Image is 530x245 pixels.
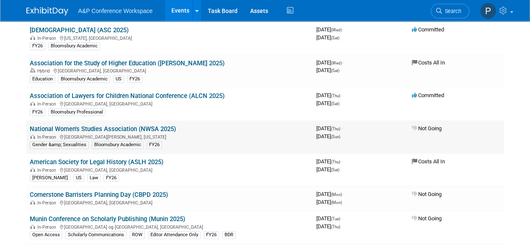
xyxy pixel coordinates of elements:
span: - [343,26,344,33]
div: FY26 [30,42,45,50]
div: [GEOGRAPHIC_DATA] og [GEOGRAPHIC_DATA], [GEOGRAPHIC_DATA] [30,223,310,230]
div: BDR [222,231,236,239]
span: [DATE] [316,191,344,197]
span: (Thu) [331,160,340,164]
span: - [341,92,343,98]
span: [DATE] [316,215,343,222]
a: American Society for Legal History (ASLH 2025) [30,158,163,166]
span: [DATE] [316,133,340,139]
div: Bloomsbury Academic [92,141,144,149]
div: Education [30,75,55,83]
span: [DATE] [316,26,344,33]
img: In-Person Event [30,101,35,106]
div: ROW [129,231,145,239]
div: FY26 [127,75,142,83]
div: Bloomsbury Academic [48,42,100,50]
span: Not Going [412,125,442,132]
span: [DATE] [316,59,344,66]
span: Hybrid [37,68,52,74]
a: Search [431,4,469,18]
span: (Sat) [331,36,339,40]
span: [DATE] [316,100,339,106]
span: In-Person [37,36,59,41]
div: [GEOGRAPHIC_DATA], [GEOGRAPHIC_DATA] [30,100,310,107]
div: [US_STATE], [GEOGRAPHIC_DATA] [30,34,310,41]
div: [GEOGRAPHIC_DATA], [GEOGRAPHIC_DATA] [30,166,310,173]
img: In-Person Event [30,200,35,204]
span: - [341,215,343,222]
span: (Sat) [331,101,339,106]
span: [DATE] [316,158,343,165]
span: (Thu) [331,224,340,229]
span: In-Person [37,224,59,230]
img: Paige Papandrea [480,3,496,19]
span: A&P Conference Workspace [78,8,153,14]
span: - [343,59,344,66]
a: Association of Lawyers for Children National Conference (ALCN 2025) [30,92,225,100]
img: ExhibitDay [26,7,68,15]
span: [DATE] [316,67,339,73]
div: Editor Attendance Only [148,231,201,239]
span: (Sat) [331,68,339,73]
span: (Sun) [331,134,340,139]
span: [DATE] [316,125,343,132]
span: (Wed) [331,61,342,65]
img: In-Person Event [30,168,35,172]
div: Bloomsbury Academic [58,75,110,83]
span: In-Person [37,168,59,173]
span: In-Person [37,101,59,107]
div: FY26 [204,231,219,239]
div: US [113,75,124,83]
a: National Women's Studies Association (NWSA 2025) [30,125,176,133]
span: [DATE] [316,166,339,173]
span: Committed [412,26,444,33]
span: Committed [412,92,444,98]
span: [DATE] [316,92,343,98]
span: (Mon) [331,200,342,205]
span: In-Person [37,200,59,206]
a: Cornerstone Barristers Planning Day (CBPD 2025) [30,191,168,199]
div: Open Access [30,231,62,239]
span: Not Going [412,215,442,222]
img: In-Person Event [30,224,35,229]
div: Gender &amp; Sexualities [30,141,89,149]
span: Search [442,8,461,14]
a: [DEMOGRAPHIC_DATA] (ASC 2025) [30,26,129,34]
div: Bloomsbury Professional [48,108,106,116]
div: FY26 [30,108,45,116]
span: - [343,191,344,197]
span: Costs All In [412,59,445,66]
span: (Mon) [331,192,342,197]
div: [PERSON_NAME] [30,174,70,182]
div: FY26 [147,141,162,149]
div: [GEOGRAPHIC_DATA], [GEOGRAPHIC_DATA] [30,199,310,206]
span: [DATE] [316,199,342,205]
a: Association for the Study of Higher Education ([PERSON_NAME] 2025) [30,59,225,67]
div: [GEOGRAPHIC_DATA][PERSON_NAME], [US_STATE] [30,133,310,140]
span: (Thu) [331,93,340,98]
div: FY26 [103,174,119,182]
span: [DATE] [316,223,340,230]
span: (Wed) [331,28,342,32]
span: In-Person [37,134,59,140]
div: US [73,174,84,182]
a: Munin Conference on Scholarly Publishing (Munin 2025) [30,215,185,223]
span: - [341,125,343,132]
span: (Tue) [331,217,340,221]
img: In-Person Event [30,134,35,139]
span: Costs All In [412,158,445,165]
img: In-Person Event [30,36,35,40]
span: [DATE] [316,34,339,41]
span: Not Going [412,191,442,197]
span: - [341,158,343,165]
span: (Thu) [331,126,340,131]
div: Law [87,174,101,182]
div: [GEOGRAPHIC_DATA], [GEOGRAPHIC_DATA] [30,67,310,74]
img: Hybrid Event [30,68,35,72]
span: (Sat) [331,168,339,172]
div: Scholarly Communications [65,231,127,239]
